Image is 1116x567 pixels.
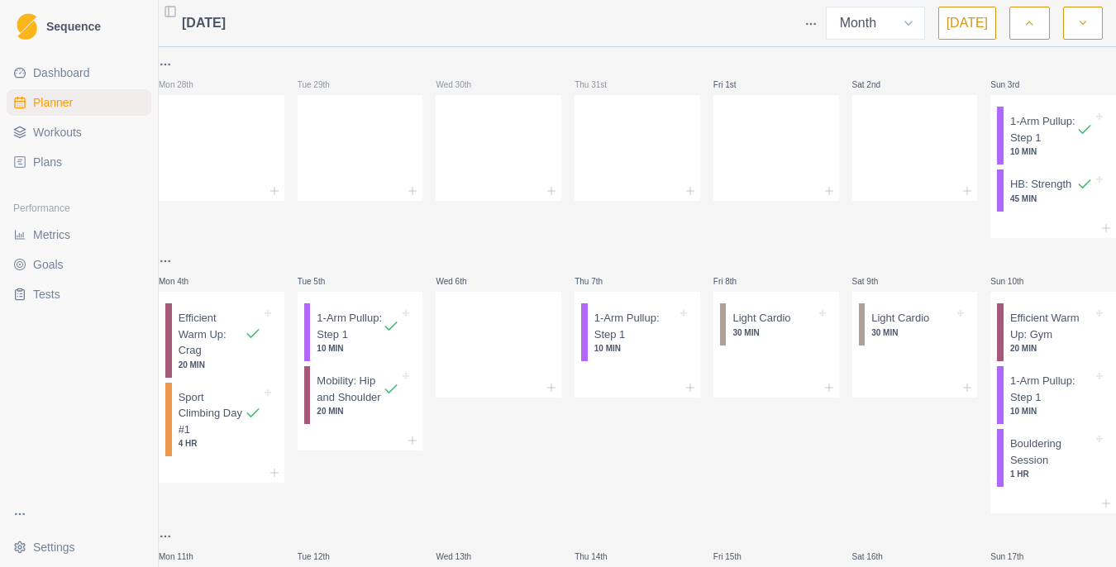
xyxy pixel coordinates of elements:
[33,94,73,111] span: Planner
[317,373,383,405] p: Mobility: Hip and Shoulder
[7,281,151,307] a: Tests
[1010,468,1093,480] p: 1 HR
[859,303,971,345] div: Light Cardio30 MIN
[852,79,902,91] p: Sat 2nd
[179,389,245,438] p: Sport Climbing Day #1
[317,342,399,355] p: 10 MIN
[165,383,278,457] div: Sport Climbing Day #14 HR
[33,226,70,243] span: Metrics
[871,326,954,339] p: 30 MIN
[7,149,151,175] a: Plans
[997,303,1109,361] div: Efficient Warm Up: Gym20 MIN
[179,437,261,450] p: 4 HR
[298,550,347,563] p: Tue 12th
[594,342,677,355] p: 10 MIN
[7,7,151,46] a: LogoSequence
[997,169,1109,212] div: HB: Strength45 MIN
[713,550,763,563] p: Fri 15th
[732,326,815,339] p: 30 MIN
[436,275,485,288] p: Wed 6th
[575,550,624,563] p: Thu 14th
[436,550,485,563] p: Wed 13th
[17,13,37,40] img: Logo
[7,119,151,145] a: Workouts
[298,275,347,288] p: Tue 5th
[7,89,151,116] a: Planner
[7,534,151,560] button: Settings
[997,429,1109,487] div: Bouldering Session1 HR
[33,64,90,81] span: Dashboard
[304,366,417,424] div: Mobility: Hip and Shoulder20 MIN
[436,79,485,91] p: Wed 30th
[871,310,929,326] p: Light Cardio
[990,79,1040,91] p: Sun 3rd
[1010,113,1076,145] p: 1-Arm Pullup: Step 1
[1010,310,1093,342] p: Efficient Warm Up: Gym
[159,275,208,288] p: Mon 4th
[1010,193,1093,205] p: 45 MIN
[990,550,1040,563] p: Sun 17th
[33,286,60,303] span: Tests
[713,275,763,288] p: Fri 8th
[1010,176,1071,193] p: HB: Strength
[159,550,208,563] p: Mon 11th
[7,251,151,278] a: Goals
[7,60,151,86] a: Dashboard
[1010,436,1093,468] p: Bouldering Session
[304,303,417,361] div: 1-Arm Pullup: Step 110 MIN
[7,222,151,248] a: Metrics
[1010,373,1093,405] p: 1-Arm Pullup: Step 1
[33,256,64,273] span: Goals
[575,79,624,91] p: Thu 31st
[317,405,399,417] p: 20 MIN
[1010,405,1093,417] p: 10 MIN
[852,275,902,288] p: Sat 9th
[33,154,62,170] span: Plans
[575,275,624,288] p: Thu 7th
[997,366,1109,424] div: 1-Arm Pullup: Step 110 MIN
[33,124,82,141] span: Workouts
[1010,342,1093,355] p: 20 MIN
[165,303,278,378] div: Efficient Warm Up: Crag20 MIN
[713,79,763,91] p: Fri 1st
[179,310,245,359] p: Efficient Warm Up: Crag
[997,107,1109,164] div: 1-Arm Pullup: Step 110 MIN
[7,195,151,222] div: Performance
[159,79,208,91] p: Mon 28th
[581,303,694,361] div: 1-Arm Pullup: Step 110 MIN
[46,21,101,32] span: Sequence
[852,550,902,563] p: Sat 16th
[732,310,790,326] p: Light Cardio
[1010,145,1093,158] p: 10 MIN
[594,310,677,342] p: 1-Arm Pullup: Step 1
[317,310,383,342] p: 1-Arm Pullup: Step 1
[179,359,261,371] p: 20 MIN
[720,303,832,345] div: Light Cardio30 MIN
[990,275,1040,288] p: Sun 10th
[182,13,226,33] span: [DATE]
[298,79,347,91] p: Tue 29th
[938,7,996,40] button: [DATE]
